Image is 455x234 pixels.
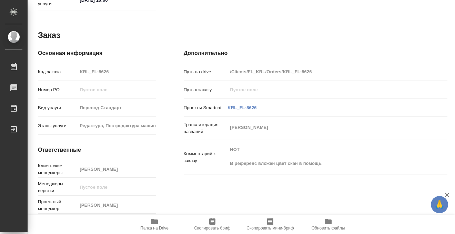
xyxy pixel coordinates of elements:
button: Обновить файлы [299,215,357,234]
h4: Дополнительно [184,49,447,57]
input: Пустое поле [77,182,156,192]
input: Пустое поле [77,67,156,77]
button: Скопировать мини-бриф [241,215,299,234]
button: Папка на Drive [125,215,183,234]
p: Клиентские менеджеры [38,162,77,176]
button: 🙏 [431,196,448,213]
span: Папка на Drive [140,226,169,231]
textarea: НОТ В референс вложен цвет скан в помощь. [228,144,425,169]
input: Пустое поле [228,67,425,77]
input: Пустое поле [77,85,156,95]
input: Пустое поле [77,103,156,113]
p: Код заказа [38,68,77,75]
textarea: [PERSON_NAME] [228,122,425,133]
p: Путь на drive [184,68,228,75]
p: Номер РО [38,86,77,93]
p: Комментарий к заказу [184,150,228,164]
h4: Основная информация [38,49,156,57]
p: Проектный менеджер [38,198,77,212]
span: Скопировать мини-бриф [246,226,294,231]
p: Путь к заказу [184,86,228,93]
p: Проекты Smartcat [184,104,228,111]
button: Скопировать бриф [183,215,241,234]
a: KRL_FL-8626 [228,105,256,110]
input: Пустое поле [77,164,156,174]
span: Скопировать бриф [194,226,230,231]
input: Пустое поле [77,200,156,210]
span: 🙏 [434,197,445,212]
h2: Заказ [38,30,60,41]
p: Менеджеры верстки [38,180,77,194]
p: Этапы услуги [38,122,77,129]
input: Пустое поле [228,85,425,95]
input: Пустое поле [77,121,156,131]
h4: Ответственные [38,146,156,154]
p: Вид услуги [38,104,77,111]
span: Обновить файлы [312,226,345,231]
p: Транслитерация названий [184,121,228,135]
